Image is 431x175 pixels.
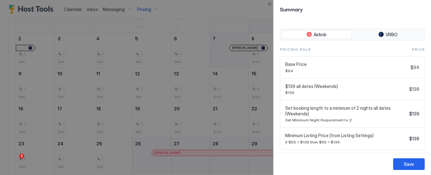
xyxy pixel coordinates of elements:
div: tab-group [280,29,425,41]
div: Save [404,161,414,167]
span: $94 [410,65,419,70]
span: $94 [285,68,408,73]
span: Minimum Listing Price (from Listing Settings) [285,133,407,138]
span: $139 [285,90,407,95]
span: if $55 > $139 then $55 = $139 [285,140,407,144]
span: Summary [280,5,425,13]
button: Airbnb [281,30,352,39]
span: Set Minimum Night Requirement to 2 [285,118,407,122]
button: VRBO [353,30,423,39]
span: $139 [409,136,419,142]
span: Pricing Rule [280,47,311,52]
span: 1 [19,154,24,159]
span: $139 [409,86,419,92]
span: Airbnb [314,32,327,38]
span: $139 [409,111,419,117]
span: VRBO [386,32,398,38]
button: Save [393,158,425,170]
iframe: Intercom live chat [6,154,21,169]
span: $139 all dates (Weekends) [285,84,407,89]
span: Base Price [285,61,408,67]
span: Set booking length to a minimum of 2 nights all dates (Weekends) [285,105,407,116]
span: Price [412,47,425,52]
